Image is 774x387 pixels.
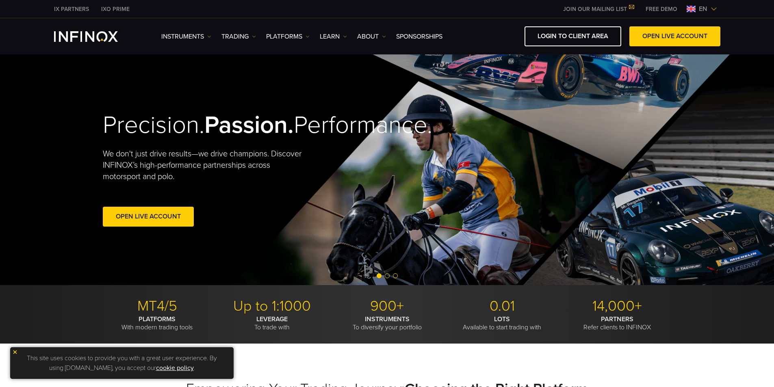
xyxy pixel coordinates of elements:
a: INFINOX [48,5,95,13]
a: OPEN LIVE ACCOUNT [629,26,720,46]
a: INFINOX [95,5,136,13]
strong: Passion. [204,110,294,140]
strong: LOTS [494,315,510,323]
p: Up to 1:1000 [218,297,327,315]
p: Refer clients to INFINOX [563,315,672,331]
p: Available to start trading with [448,315,557,331]
span: Go to slide 1 [377,273,382,278]
a: PLATFORMS [266,32,310,41]
a: Open Live Account [103,207,194,227]
a: Instruments [161,32,211,41]
a: JOIN OUR MAILING LIST [557,6,640,13]
a: ABOUT [357,32,386,41]
p: This site uses cookies to provide you with a great user experience. By using [DOMAIN_NAME], you a... [14,351,230,375]
a: INFINOX Logo [54,31,137,42]
strong: INSTRUMENTS [365,315,410,323]
p: With modern trading tools [103,315,212,331]
a: TRADING [221,32,256,41]
p: To trade with [218,315,327,331]
a: INFINOX MENU [640,5,683,13]
span: Go to slide 2 [385,273,390,278]
a: Learn [320,32,347,41]
a: LOGIN TO CLIENT AREA [525,26,621,46]
a: SPONSORSHIPS [396,32,442,41]
p: 0.01 [448,297,557,315]
p: MT4/5 [103,297,212,315]
strong: LEVERAGE [256,315,288,323]
p: We don't just drive results—we drive champions. Discover INFINOX’s high-performance partnerships ... [103,148,308,182]
p: 900+ [333,297,442,315]
img: yellow close icon [12,349,18,355]
p: 14,000+ [563,297,672,315]
p: To diversify your portfolio [333,315,442,331]
strong: PLATFORMS [139,315,176,323]
span: en [696,4,711,14]
a: cookie policy [156,364,194,372]
span: Go to slide 3 [393,273,398,278]
strong: PARTNERS [601,315,633,323]
h2: Precision. Performance. [103,110,359,140]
